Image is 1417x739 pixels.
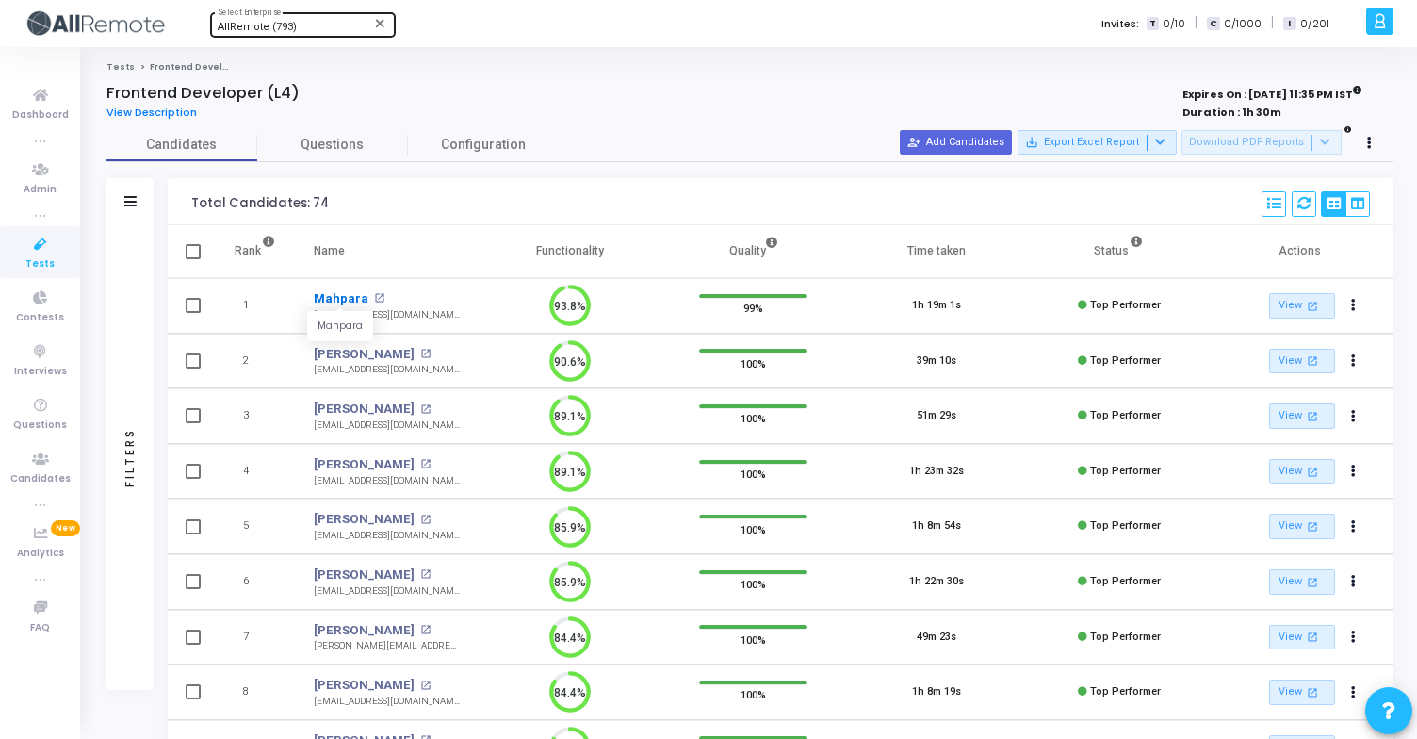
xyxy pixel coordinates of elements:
[314,676,415,695] a: [PERSON_NAME]
[1224,16,1262,32] span: 0/1000
[215,444,295,500] td: 4
[215,278,295,334] td: 1
[1305,353,1321,369] mat-icon: open_in_new
[420,404,431,415] mat-icon: open_in_new
[215,388,295,444] td: 3
[912,684,961,700] div: 1h 8m 19s
[1305,629,1321,645] mat-icon: open_in_new
[1269,625,1335,650] a: View
[150,61,266,73] span: Frontend Developer (L4)
[1090,575,1161,587] span: Top Performer
[106,61,1393,74] nav: breadcrumb
[909,464,964,480] div: 1h 23m 32s
[106,61,135,73] a: Tests
[12,107,69,123] span: Dashboard
[1305,518,1321,534] mat-icon: open_in_new
[1271,13,1274,33] span: |
[1340,624,1366,650] button: Actions
[912,298,961,314] div: 1h 19m 1s
[314,363,460,377] div: [EMAIL_ADDRESS][DOMAIN_NAME]
[374,293,384,304] mat-icon: open_in_new
[1090,465,1161,477] span: Top Performer
[1321,191,1370,217] div: View Options
[1340,680,1366,706] button: Actions
[1090,519,1161,532] span: Top Performer
[743,299,763,318] span: 99%
[1195,13,1197,33] span: |
[314,639,460,653] div: [PERSON_NAME][EMAIL_ADDRESS][DOMAIN_NAME]
[1163,16,1185,32] span: 0/10
[741,465,766,484] span: 100%
[14,364,67,380] span: Interviews
[1025,136,1038,149] mat-icon: save_alt
[420,459,431,469] mat-icon: open_in_new
[1090,631,1161,643] span: Top Performer
[314,566,415,584] a: [PERSON_NAME]
[1305,408,1321,424] mat-icon: open_in_new
[122,353,138,561] div: Filters
[420,349,431,359] mat-icon: open_in_new
[1028,225,1211,278] th: Status
[215,334,295,389] td: 2
[1269,459,1335,484] a: View
[218,21,297,33] span: AllRemote (793)
[314,510,415,529] a: [PERSON_NAME]
[420,515,431,525] mat-icon: open_in_new
[314,621,415,640] a: [PERSON_NAME]
[441,135,526,155] span: Configuration
[907,240,966,261] div: Time taken
[314,345,415,364] a: [PERSON_NAME]
[741,575,766,594] span: 100%
[741,519,766,538] span: 100%
[106,84,300,103] h4: Frontend Developer (L4)
[314,455,415,474] a: [PERSON_NAME]
[1182,82,1362,103] strong: Expires On : [DATE] 11:35 PM IST
[24,5,165,42] img: logo
[307,312,373,341] div: Mahpara
[1018,130,1177,155] button: Export Excel Report
[215,225,295,278] th: Rank
[420,625,431,635] mat-icon: open_in_new
[1090,354,1161,367] span: Top Performer
[1269,349,1335,374] a: View
[420,681,431,691] mat-icon: open_in_new
[106,135,257,155] span: Candidates
[373,16,388,31] mat-icon: Clear
[1340,293,1366,320] button: Actions
[257,135,408,155] span: Questions
[917,353,956,369] div: 39m 10s
[1211,225,1393,278] th: Actions
[1305,684,1321,700] mat-icon: open_in_new
[314,240,345,261] div: Name
[420,569,431,580] mat-icon: open_in_new
[1269,403,1335,429] a: View
[661,225,844,278] th: Quality
[215,499,295,554] td: 5
[1090,299,1161,311] span: Top Performer
[1305,298,1321,314] mat-icon: open_in_new
[1090,685,1161,698] span: Top Performer
[1181,130,1342,155] button: Download PDF Reports
[1300,16,1329,32] span: 0/201
[1269,680,1335,705] a: View
[1207,17,1219,31] span: C
[1101,16,1139,32] label: Invites:
[909,574,964,590] div: 1h 22m 30s
[1090,409,1161,421] span: Top Performer
[16,310,64,326] span: Contests
[215,554,295,610] td: 6
[912,518,961,534] div: 1h 8m 54s
[741,409,766,428] span: 100%
[314,529,460,543] div: [EMAIL_ADDRESS][DOMAIN_NAME]
[741,685,766,704] span: 100%
[13,418,67,434] span: Questions
[24,182,57,198] span: Admin
[1340,348,1366,374] button: Actions
[1305,464,1321,480] mat-icon: open_in_new
[1283,17,1295,31] span: I
[25,256,55,272] span: Tests
[314,289,368,308] a: Mahpara
[314,419,460,433] div: [EMAIL_ADDRESS][DOMAIN_NAME]
[907,136,920,149] mat-icon: person_add_alt
[917,630,956,646] div: 49m 23s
